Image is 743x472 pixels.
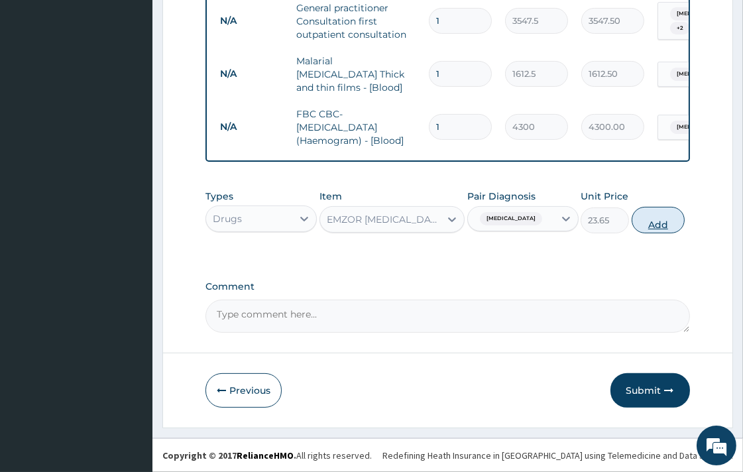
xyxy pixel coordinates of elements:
label: Pair Diagnosis [467,190,536,203]
span: [MEDICAL_DATA] [670,121,732,134]
div: EMZOR [MEDICAL_DATA] 500mg [327,213,441,226]
label: Item [319,190,342,203]
button: Previous [205,373,282,408]
button: Submit [610,373,690,408]
strong: Copyright © 2017 . [162,449,296,461]
td: FBC CBC-[MEDICAL_DATA] (Haemogram) - [Blood] [290,101,422,154]
td: N/A [213,115,290,139]
div: Chat with us now [69,74,223,91]
td: N/A [213,62,290,86]
td: Malarial [MEDICAL_DATA] Thick and thin films - [Blood] [290,48,422,101]
label: Types [205,191,233,202]
label: Comment [205,281,689,292]
div: Minimize live chat window [217,7,249,38]
span: We're online! [77,148,183,282]
img: d_794563401_company_1708531726252_794563401 [25,66,54,99]
span: + 2 [670,22,690,35]
span: [MEDICAL_DATA] [480,212,542,225]
textarea: Type your message and hit 'Enter' [7,324,253,370]
div: Redefining Heath Insurance in [GEOGRAPHIC_DATA] using Telemedicine and Data Science! [382,449,733,462]
a: RelianceHMO [237,449,294,461]
button: Add [632,207,685,233]
span: [MEDICAL_DATA] [670,7,732,21]
span: [MEDICAL_DATA] [670,68,732,81]
label: Unit Price [581,190,628,203]
footer: All rights reserved. [152,438,743,472]
td: N/A [213,9,290,33]
div: Drugs [213,212,242,225]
